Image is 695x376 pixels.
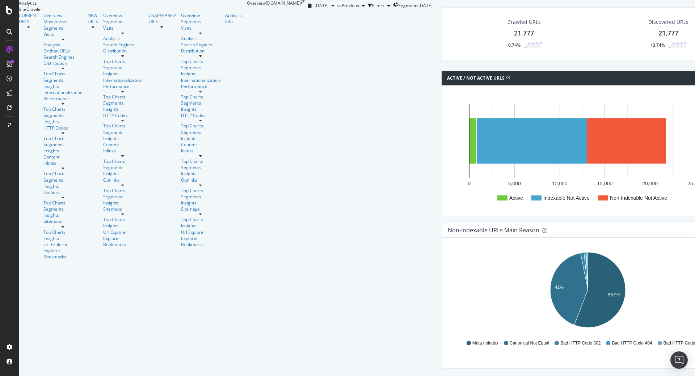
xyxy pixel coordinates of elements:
div: Top Charts [43,200,83,206]
a: Insights [43,83,83,89]
div: HTTP Codes [181,112,220,118]
div: Insights [181,106,220,112]
text: Indexable Not Active [543,195,590,201]
div: +0.74% [650,42,665,48]
a: Analysis Info [225,12,242,25]
a: CURRENT URLS [19,12,38,25]
a: Segments [43,25,83,31]
a: Insights [181,135,220,141]
div: Overview [103,12,142,18]
div: Internationalization [43,89,83,96]
a: HTTP Codes [103,112,142,118]
a: Sitemaps [103,206,142,212]
div: Performance [43,96,83,102]
a: Outlinks [181,177,220,183]
div: Top Charts [43,229,83,235]
a: Top Charts [103,123,142,129]
a: Visits [43,31,83,37]
div: NEW URLS [88,12,98,25]
div: Content [103,141,142,148]
div: Top Charts [103,58,142,64]
a: Sitemaps [181,206,220,212]
div: Outlinks [43,189,83,195]
a: Search Engines [43,54,75,60]
div: Top Charts [103,216,142,223]
a: Overview [181,12,220,18]
div: Content [181,141,220,148]
a: Top Charts [181,216,220,223]
div: Non-Indexable URLs Main Reason [448,227,539,234]
text: 55.9% [608,292,620,297]
a: Visits [181,25,220,31]
a: Segments [181,100,220,106]
a: Segments [181,194,220,200]
div: Top Charts [43,170,83,177]
a: Explorer Bookmarks [181,235,220,248]
div: Top Charts [181,58,220,64]
text: 20,000 [642,181,658,186]
a: Visits [103,25,142,31]
div: Insights [181,200,220,206]
a: Internationalization [181,77,220,83]
a: Insights [103,170,142,177]
a: Orphan URLs [43,48,83,54]
text: 15,000 [597,181,612,186]
div: Search Engines [181,42,212,48]
a: Outlinks [103,177,142,183]
span: Bad HTTP Code 302 [560,340,601,346]
a: Segments [43,141,83,148]
div: 21,777 [658,29,678,38]
div: Top Charts [103,158,142,164]
a: Distribution [181,48,220,54]
a: Segments [181,164,220,170]
a: Segments [103,18,142,25]
a: Segments [103,164,142,170]
a: Inlinks [181,148,220,154]
a: Segments [103,100,142,106]
div: Top Charts [43,71,83,77]
a: Insights [103,135,142,141]
text: Non-Indexable Not Active [610,195,667,201]
div: Inlinks [103,148,142,154]
span: Bad HTTP Code 404 [612,340,652,346]
a: Insights [103,223,142,229]
a: Content [43,154,83,160]
a: Analysis [103,35,142,42]
span: Previous [342,3,359,9]
a: Insights [181,170,220,177]
a: Insights [43,148,83,154]
div: Top Charts [103,187,142,194]
a: Insights [103,106,142,112]
a: Segments [181,129,220,135]
div: Discovered URLs [648,18,688,26]
a: Insights [181,71,220,77]
a: Insights [103,71,142,77]
text: 41% [555,285,564,290]
a: Top Charts [181,123,220,129]
a: Insights [43,118,83,124]
a: Segments [43,77,83,83]
text: 10,000 [552,181,568,186]
a: Inlinks [43,160,83,166]
div: +0.74% [506,42,521,48]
